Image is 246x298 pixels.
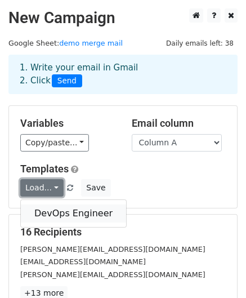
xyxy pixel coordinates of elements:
[20,134,89,152] a: Copy/paste...
[20,270,205,279] small: [PERSON_NAME][EMAIL_ADDRESS][DOMAIN_NAME]
[11,61,235,87] div: 1. Write your email in Gmail 2. Click
[20,245,205,253] small: [PERSON_NAME][EMAIL_ADDRESS][DOMAIN_NAME]
[8,39,123,47] small: Google Sheet:
[20,257,146,266] small: [EMAIL_ADDRESS][DOMAIN_NAME]
[20,117,115,130] h5: Variables
[20,226,226,238] h5: 16 Recipients
[190,244,246,298] iframe: Chat Widget
[81,179,110,197] button: Save
[20,179,64,197] a: Load...
[20,163,69,175] a: Templates
[59,39,123,47] a: demo merge mail
[162,37,238,50] span: Daily emails left: 38
[162,39,238,47] a: Daily emails left: 38
[52,74,82,88] span: Send
[8,8,238,28] h2: New Campaign
[132,117,226,130] h5: Email column
[21,204,126,223] a: DevOps Engineer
